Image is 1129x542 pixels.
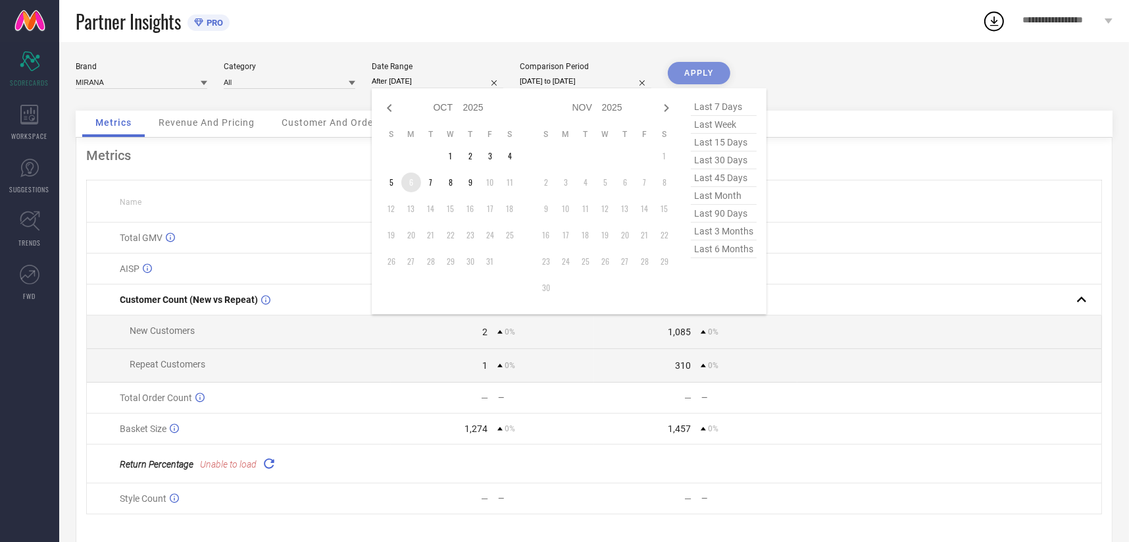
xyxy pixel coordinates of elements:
[441,173,461,192] td: Wed Oct 08 2025
[18,238,41,248] span: TRENDS
[520,62,651,71] div: Comparison Period
[461,225,480,245] td: Thu Oct 23 2025
[615,129,635,140] th: Thursday
[481,393,488,403] div: —
[691,98,757,116] span: last 7 days
[655,225,674,245] td: Sat Nov 22 2025
[76,62,207,71] div: Brand
[10,184,50,194] span: SUGGESTIONS
[576,225,595,245] td: Tue Nov 18 2025
[401,173,421,192] td: Mon Oct 06 2025
[372,74,503,88] input: Select date range
[120,232,163,243] span: Total GMV
[498,393,593,402] div: —
[500,129,520,140] th: Saturday
[556,252,576,271] td: Mon Nov 24 2025
[691,223,757,240] span: last 3 months
[421,129,441,140] th: Tuesday
[120,393,192,403] span: Total Order Count
[200,459,257,470] span: Unable to load
[675,360,691,371] div: 310
[159,117,255,128] span: Revenue And Pricing
[655,252,674,271] td: Sat Nov 29 2025
[505,424,515,433] span: 0%
[982,9,1006,33] div: Open download list
[76,8,181,35] span: Partner Insights
[500,199,520,219] td: Sat Oct 18 2025
[24,291,36,301] span: FWD
[595,199,615,219] td: Wed Nov 12 2025
[505,361,515,370] span: 0%
[500,225,520,245] td: Sat Oct 25 2025
[441,225,461,245] td: Wed Oct 22 2025
[461,173,480,192] td: Thu Oct 09 2025
[576,252,595,271] td: Tue Nov 25 2025
[691,116,757,134] span: last week
[224,62,355,71] div: Category
[120,459,193,470] span: Return Percentage
[691,169,757,187] span: last 45 days
[536,199,556,219] td: Sun Nov 09 2025
[382,252,401,271] td: Sun Oct 26 2025
[668,327,691,337] div: 1,085
[282,117,382,128] span: Customer And Orders
[382,173,401,192] td: Sun Oct 05 2025
[659,100,674,116] div: Next month
[635,129,655,140] th: Friday
[480,173,500,192] td: Fri Oct 10 2025
[556,199,576,219] td: Mon Nov 10 2025
[576,199,595,219] td: Tue Nov 11 2025
[130,359,205,369] span: Repeat Customers
[120,263,139,274] span: AISP
[480,146,500,166] td: Fri Oct 03 2025
[691,205,757,223] span: last 90 days
[691,134,757,151] span: last 15 days
[464,423,488,434] div: 1,274
[421,199,441,219] td: Tue Oct 14 2025
[556,225,576,245] td: Mon Nov 17 2025
[500,173,520,192] td: Sat Oct 11 2025
[536,278,556,298] td: Sun Nov 30 2025
[536,252,556,271] td: Sun Nov 23 2025
[576,173,595,192] td: Tue Nov 04 2025
[401,225,421,245] td: Mon Oct 20 2025
[461,199,480,219] td: Thu Oct 16 2025
[708,424,718,433] span: 0%
[401,199,421,219] td: Mon Oct 13 2025
[635,252,655,271] td: Fri Nov 28 2025
[260,454,278,473] div: Reload "Return Percentage "
[595,225,615,245] td: Wed Nov 19 2025
[595,173,615,192] td: Wed Nov 05 2025
[701,494,797,503] div: —
[480,199,500,219] td: Fri Oct 17 2025
[615,173,635,192] td: Thu Nov 06 2025
[86,148,1102,163] div: Metrics
[536,129,556,140] th: Sunday
[595,129,615,140] th: Wednesday
[382,129,401,140] th: Sunday
[668,423,691,434] div: 1,457
[691,240,757,258] span: last 6 months
[691,187,757,205] span: last month
[635,225,655,245] td: Fri Nov 21 2025
[520,74,651,88] input: Select comparison period
[480,225,500,245] td: Fri Oct 24 2025
[498,494,593,503] div: —
[401,129,421,140] th: Monday
[635,199,655,219] td: Fri Nov 14 2025
[461,129,480,140] th: Thursday
[120,198,141,207] span: Name
[441,146,461,166] td: Wed Oct 01 2025
[441,129,461,140] th: Wednesday
[635,173,655,192] td: Fri Nov 07 2025
[655,173,674,192] td: Sat Nov 08 2025
[481,493,488,504] div: —
[615,199,635,219] td: Thu Nov 13 2025
[372,62,503,71] div: Date Range
[701,393,797,402] div: —
[421,173,441,192] td: Tue Oct 07 2025
[655,146,674,166] td: Sat Nov 01 2025
[441,252,461,271] td: Wed Oct 29 2025
[691,151,757,169] span: last 30 days
[615,252,635,271] td: Thu Nov 27 2025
